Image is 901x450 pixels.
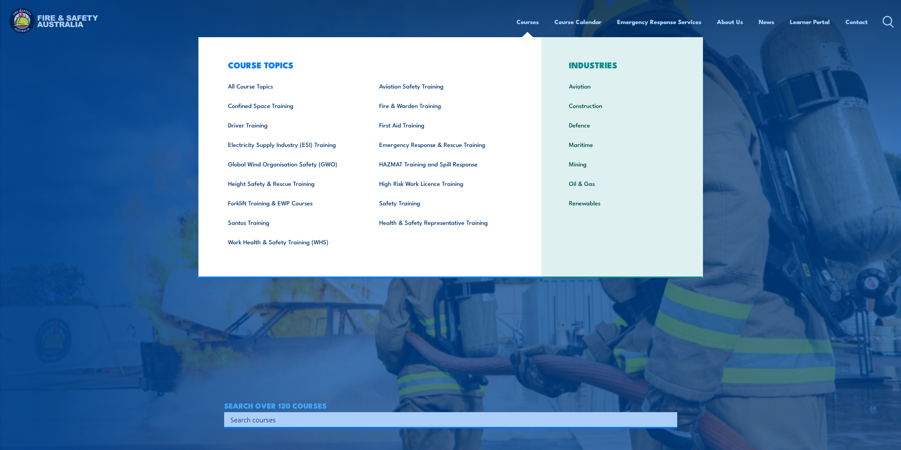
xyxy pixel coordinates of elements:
[368,96,519,115] a: Fire & Warden Training
[217,115,368,135] a: Driver Training
[217,212,368,232] a: Santos Training
[759,12,774,31] a: News
[368,193,519,212] a: Safety Training
[368,76,519,96] a: Aviation Safety Training
[230,414,662,425] input: Search input
[217,60,519,70] h3: COURSE TOPICS
[217,96,368,115] a: Confined Space Training
[224,401,677,409] h4: SEARCH OVER 120 COURSES
[790,12,830,31] a: Learner Portal
[368,115,519,135] a: First Aid Training
[558,96,686,115] a: Construction
[368,212,519,232] a: Health & Safety Representative Training
[558,193,686,212] a: Renewables
[558,60,686,70] h3: INDUSTRIES
[558,173,686,193] a: Oil & Gas
[217,154,368,173] a: Global Wind Organisation Safety (GWO)
[217,232,368,251] a: Work Health & Safety Training (WHS)
[617,12,701,31] a: Emergency Response Services
[217,135,368,154] a: Electricity Supply Industry (ESI) Training
[368,135,519,154] a: Emergency Response & Rescue Training
[558,76,686,96] a: Aviation
[368,154,519,173] a: HAZMAT Training and Spill Response
[558,154,686,173] a: Mining
[554,12,601,31] a: Course Calendar
[217,193,368,212] a: Forklift Training & EWP Courses
[368,173,519,193] a: High Risk Work Licence Training
[845,12,868,31] a: Contact
[217,76,368,96] a: All Course Topics
[232,415,663,425] form: Search form
[558,135,686,154] a: Maritime
[665,415,675,425] button: Search magnifier button
[217,173,368,193] a: Height Safety & Rescue Training
[517,12,539,31] a: Courses
[558,115,686,135] a: Defence
[717,12,743,31] a: About Us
